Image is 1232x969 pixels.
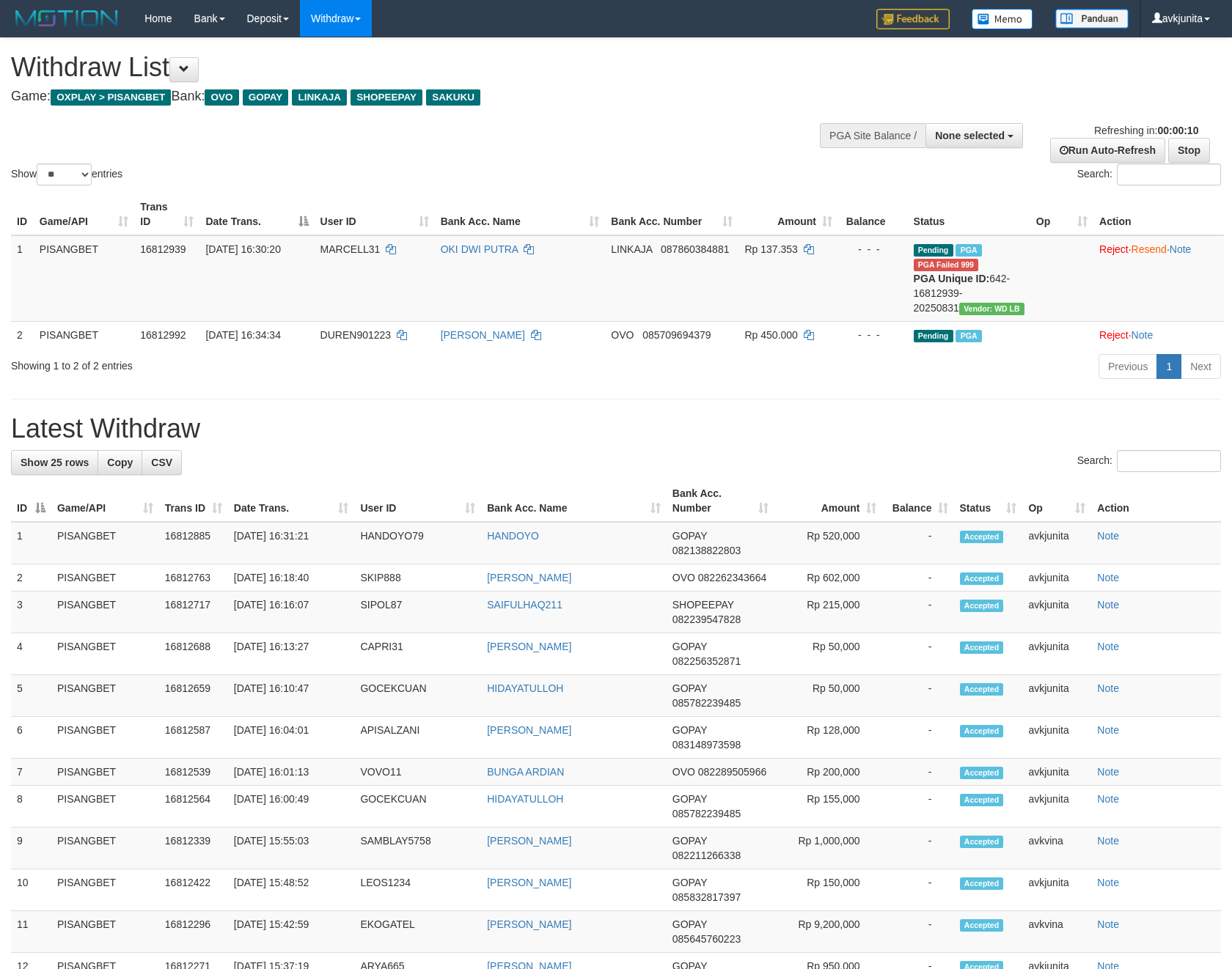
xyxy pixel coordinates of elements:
span: Copy 085782239485 to clipboard [672,808,741,819]
div: - - - [844,242,902,257]
td: Rp 9,200,000 [774,911,882,953]
a: [PERSON_NAME] [487,572,571,583]
td: avkvina [1022,911,1091,953]
th: Amount: activate to sort column ascending [774,480,882,522]
td: Rp 150,000 [774,869,882,911]
a: Note [1097,766,1119,778]
a: Previous [1099,354,1157,379]
a: Note [1097,835,1119,847]
a: Note [1097,877,1119,888]
span: CSV [151,457,172,468]
span: Refreshing in: [1094,125,1198,136]
span: OVO [672,572,695,583]
td: 16812885 [159,522,228,564]
td: GOCEKCUAN [354,675,481,717]
td: - [882,828,954,869]
a: HANDOYO [487,530,539,542]
a: Note [1097,793,1119,805]
span: Copy 082239547828 to clipboard [672,614,741,625]
td: · [1093,321,1224,348]
th: Bank Acc. Number: activate to sort column ascending [667,480,774,522]
span: GOPAY [243,89,289,106]
strong: 00:00:10 [1157,125,1198,136]
span: Copy 082211266338 to clipboard [672,850,741,861]
td: Rp 200,000 [774,759,882,786]
th: Bank Acc. Number: activate to sort column ascending [605,194,738,235]
th: Op: activate to sort column ascending [1022,480,1091,522]
td: CAPRI31 [354,633,481,675]
span: Accepted [960,794,1004,806]
span: OVO [611,329,634,341]
h1: Latest Withdraw [11,414,1221,443]
span: SHOPEEPAY [672,599,734,611]
a: Note [1170,243,1192,255]
td: avkjunita [1022,869,1091,911]
td: - [882,759,954,786]
th: Date Trans.: activate to sort column ascending [228,480,355,522]
td: 1 [11,235,34,322]
span: Copy 083148973598 to clipboard [672,739,741,751]
span: Copy 085832817397 to clipboard [672,891,741,903]
td: APISALZANI [354,717,481,759]
button: None selected [925,123,1023,148]
span: Pending [914,244,953,257]
td: Rp 155,000 [774,786,882,828]
th: User ID: activate to sort column ascending [354,480,481,522]
th: Balance: activate to sort column ascending [882,480,954,522]
a: HIDAYATULLOH [487,682,563,694]
a: CSV [142,450,182,475]
div: PGA Site Balance / [820,123,925,148]
td: VOVO11 [354,759,481,786]
span: [DATE] 16:30:20 [205,243,280,255]
span: Show 25 rows [21,457,89,468]
td: Rp 50,000 [774,633,882,675]
td: PISANGBET [51,759,159,786]
span: PGA Error [914,259,979,271]
td: avkjunita [1022,786,1091,828]
span: Accepted [960,877,1004,890]
td: 16812763 [159,564,228,592]
span: Accepted [960,531,1004,543]
td: [DATE] 15:55:03 [228,828,355,869]
td: - [882,717,954,759]
td: EKOGATEL [354,911,481,953]
a: SAIFULHAQ211 [487,599,562,611]
a: Resend [1132,243,1167,255]
td: avkjunita [1022,717,1091,759]
td: 16812717 [159,592,228,633]
td: Rp 50,000 [774,675,882,717]
span: Copy 082262343664 to clipboard [698,572,766,583]
span: Copy 085782239485 to clipboard [672,697,741,709]
td: PISANGBET [34,321,134,348]
span: GOPAY [672,530,707,542]
a: [PERSON_NAME] [487,724,571,736]
td: 6 [11,717,51,759]
a: [PERSON_NAME] [487,918,571,930]
th: Game/API: activate to sort column ascending [34,194,134,235]
td: PISANGBET [51,564,159,592]
span: OVO [672,766,695,778]
td: 16812339 [159,828,228,869]
span: Accepted [960,572,1004,585]
td: PISANGBET [51,786,159,828]
td: [DATE] 16:31:21 [228,522,355,564]
td: 9 [11,828,51,869]
td: 7 [11,759,51,786]
span: 16812992 [140,329,186,341]
a: Note [1097,918,1119,930]
th: Action [1093,194,1224,235]
td: 5 [11,675,51,717]
a: OKI DWI PUTRA [441,243,518,255]
th: ID [11,194,34,235]
span: GOPAY [672,724,707,736]
span: OXPLAY > PISANGBET [51,89,171,106]
span: Copy 085709694379 to clipboard [642,329,711,341]
a: Run Auto-Refresh [1050,138,1165,163]
td: 11 [11,911,51,953]
a: Note [1097,530,1119,542]
td: 16812587 [159,717,228,759]
td: 4 [11,633,51,675]
th: Status [908,194,1030,235]
span: GOPAY [672,835,707,847]
span: GOPAY [672,641,707,652]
